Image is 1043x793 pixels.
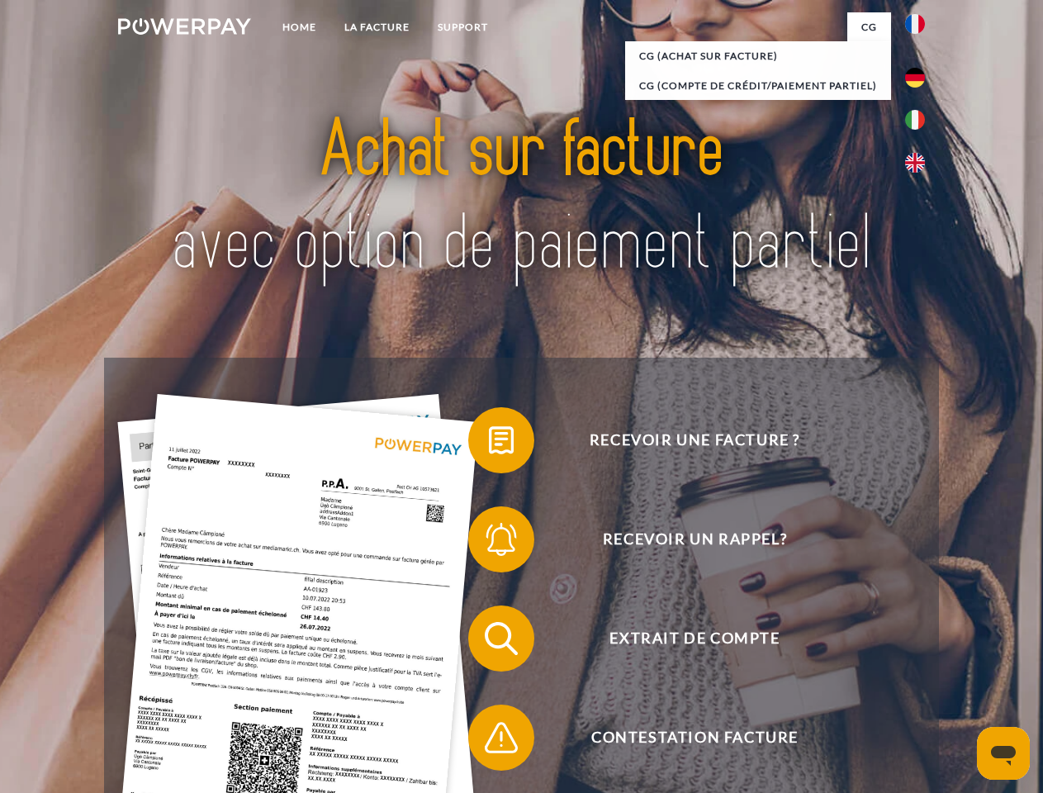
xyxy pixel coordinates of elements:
[424,12,502,42] a: Support
[905,14,925,34] img: fr
[481,618,522,659] img: qb_search.svg
[625,71,891,101] a: CG (Compte de crédit/paiement partiel)
[905,153,925,173] img: en
[492,705,897,771] span: Contestation Facture
[492,506,897,572] span: Recevoir un rappel?
[847,12,891,42] a: CG
[468,506,898,572] button: Recevoir un rappel?
[468,605,898,672] button: Extrait de compte
[330,12,424,42] a: LA FACTURE
[977,727,1030,780] iframe: Bouton de lancement de la fenêtre de messagerie
[468,407,898,473] button: Recevoir une facture ?
[905,110,925,130] img: it
[481,717,522,758] img: qb_warning.svg
[625,41,891,71] a: CG (achat sur facture)
[492,605,897,672] span: Extrait de compte
[481,519,522,560] img: qb_bell.svg
[468,705,898,771] button: Contestation Facture
[481,420,522,461] img: qb_bill.svg
[492,407,897,473] span: Recevoir une facture ?
[905,68,925,88] img: de
[268,12,330,42] a: Home
[158,79,885,316] img: title-powerpay_fr.svg
[118,18,251,35] img: logo-powerpay-white.svg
